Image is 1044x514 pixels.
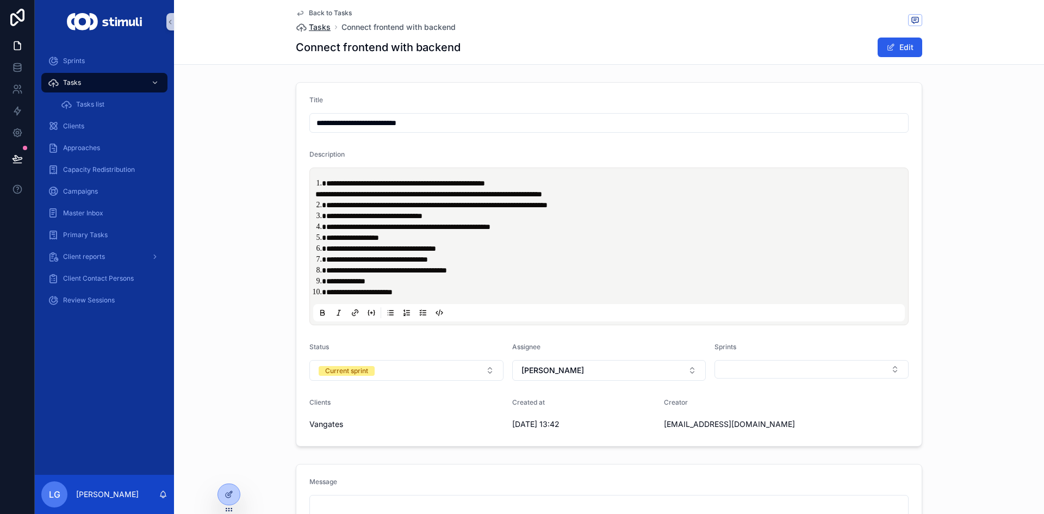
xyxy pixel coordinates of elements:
[309,22,331,33] span: Tasks
[63,165,135,174] span: Capacity Redistribution
[309,398,331,406] span: Clients
[512,360,706,381] button: Select Button
[341,22,456,33] a: Connect frontend with backend
[714,360,909,379] button: Select Button
[49,488,60,501] span: LG
[309,150,345,158] span: Description
[41,247,167,267] a: Client reports
[76,489,139,500] p: [PERSON_NAME]
[664,419,807,430] span: [EMAIL_ADDRESS][DOMAIN_NAME]
[63,187,98,196] span: Campaigns
[63,122,84,131] span: Clients
[63,78,81,87] span: Tasks
[512,343,540,351] span: Assignee
[309,360,504,381] button: Select Button
[309,419,343,430] span: Vangates
[54,95,167,114] a: Tasks list
[63,296,115,305] span: Review Sessions
[63,144,100,152] span: Approaches
[76,100,104,109] span: Tasks list
[41,160,167,179] a: Capacity Redistribution
[41,138,167,158] a: Approaches
[296,22,331,33] a: Tasks
[512,419,656,430] span: [DATE] 13:42
[714,343,736,351] span: Sprints
[521,365,584,376] span: [PERSON_NAME]
[309,96,323,104] span: Title
[296,40,461,55] h1: Connect frontend with backend
[63,231,108,239] span: Primary Tasks
[309,478,337,486] span: Message
[63,274,134,283] span: Client Contact Persons
[41,51,167,71] a: Sprints
[67,13,141,30] img: App logo
[296,9,352,17] a: Back to Tasks
[325,366,368,376] div: Current sprint
[309,9,352,17] span: Back to Tasks
[41,182,167,201] a: Campaigns
[63,209,103,218] span: Master Inbox
[664,398,688,406] span: Creator
[35,44,174,324] div: scrollable content
[878,38,922,57] button: Edit
[309,343,329,351] span: Status
[41,203,167,223] a: Master Inbox
[41,73,167,92] a: Tasks
[41,290,167,310] a: Review Sessions
[63,252,105,261] span: Client reports
[512,398,545,406] span: Created at
[41,116,167,136] a: Clients
[41,269,167,288] a: Client Contact Persons
[63,57,85,65] span: Sprints
[41,225,167,245] a: Primary Tasks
